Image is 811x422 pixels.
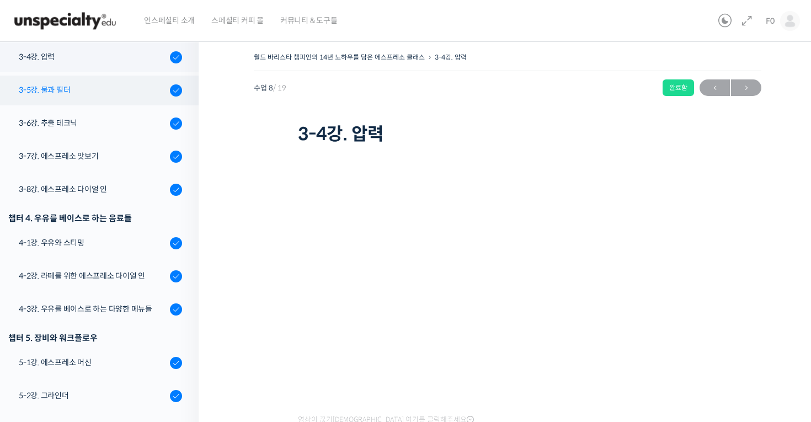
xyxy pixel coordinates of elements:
[142,330,212,358] a: 설정
[35,347,41,356] span: 홈
[170,347,184,356] span: 설정
[101,348,114,356] span: 대화
[3,330,73,358] a: 홈
[73,330,142,358] a: 대화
